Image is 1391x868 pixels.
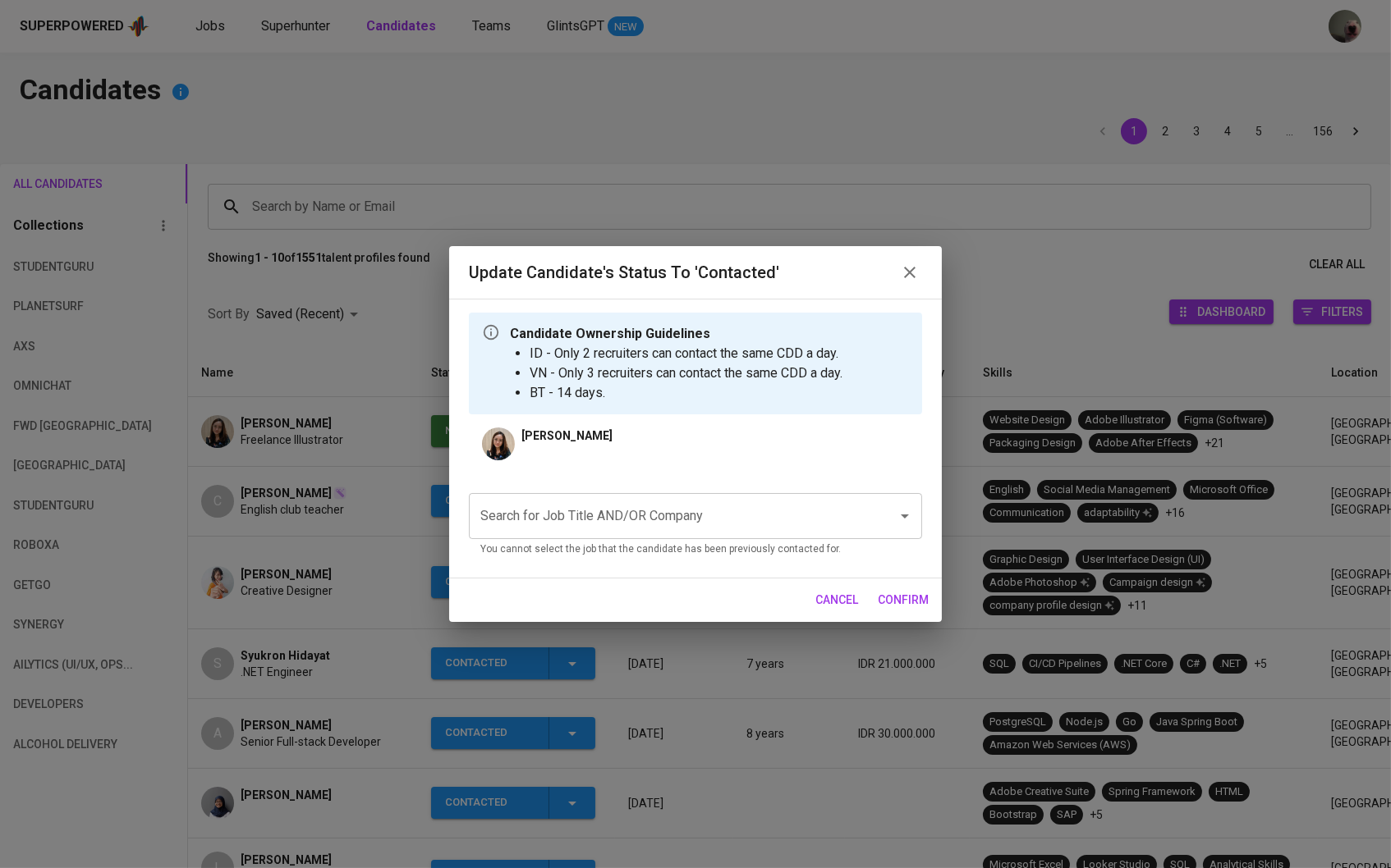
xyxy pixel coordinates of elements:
p: You cannot select the job that the candidate has been previously contacted for. [480,541,911,558]
li: VN - Only 3 recruiters can contact the same CDD a day. [530,363,842,383]
li: ID - Only 2 recruiters can contact the same CDD a day. [530,344,842,363]
p: [PERSON_NAME] [521,427,613,444]
img: 239a4e68a02edbaefdbdf1357280a1d0.png [482,427,515,460]
span: confirm [878,590,929,610]
button: Open [893,505,916,528]
li: BT - 14 days. [530,383,842,403]
span: cancel [815,590,858,610]
p: Candidate Ownership Guidelines [510,324,842,344]
button: confirm [871,585,935,615]
button: cancel [809,585,865,615]
h6: Update Candidate's Status to 'Contacted' [469,259,779,286]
